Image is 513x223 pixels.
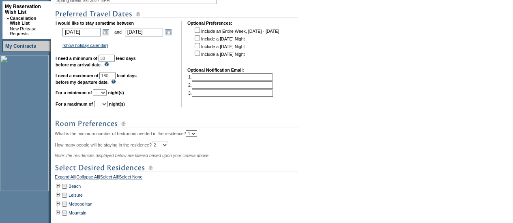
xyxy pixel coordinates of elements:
a: Leisure [69,193,83,198]
input: Date format: M/D/Y. Shortcut keys: [T] for Today. [UP] or [.] for Next Day. [DOWN] or [,] for Pre... [125,28,163,36]
img: questionMark_lightBlue.gif [111,79,116,84]
td: 1. [188,73,273,81]
b: Optional Preferences: [187,21,232,25]
a: Select All [100,174,118,182]
a: My Contracts [5,43,36,49]
td: Include an Entire Week, [DATE] - [DATE] Include a [DATE] Night Include a [DATE] Night Include a [... [193,26,279,62]
b: For a maximum of [56,102,93,106]
a: Beach [69,184,81,189]
img: questionMark_lightBlue.gif [104,62,109,66]
b: Optional Notification Email: [187,68,244,72]
a: My Reservation Wish List [5,4,41,15]
b: lead days before my arrival date. [56,56,136,67]
span: Note: the residences displayed below are filtered based upon your criteria above [55,153,208,158]
a: Open the calendar popup. [164,28,173,36]
a: Expand All [55,174,75,182]
td: 2. [188,81,273,89]
b: I need a minimum of [56,56,97,61]
b: For a minimum of [56,90,92,95]
a: Collapse All [76,174,99,182]
div: | | | [55,174,312,182]
b: lead days before my departure date. [56,73,137,85]
a: Mountain [69,210,86,215]
a: Select None [119,174,142,182]
input: Date format: M/D/Y. Shortcut keys: [T] for Today. [UP] or [.] for Next Day. [DOWN] or [,] for Pre... [62,28,101,36]
b: I need a maximum of [56,73,98,78]
a: New Release Requests [10,26,36,36]
td: 3. [188,89,273,97]
b: » [6,16,9,21]
td: and [113,26,123,38]
a: Metropolitan [69,202,92,206]
td: · [6,26,9,36]
a: Open the calendar popup. [101,28,110,36]
b: I would like to stay sometime between [56,21,134,25]
b: night(s) [108,90,124,95]
img: subTtlRoomPreferences.gif [55,119,298,129]
a: (show holiday calendar) [62,43,108,48]
a: Cancellation Wish List [10,16,36,25]
b: night(s) [109,102,125,106]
